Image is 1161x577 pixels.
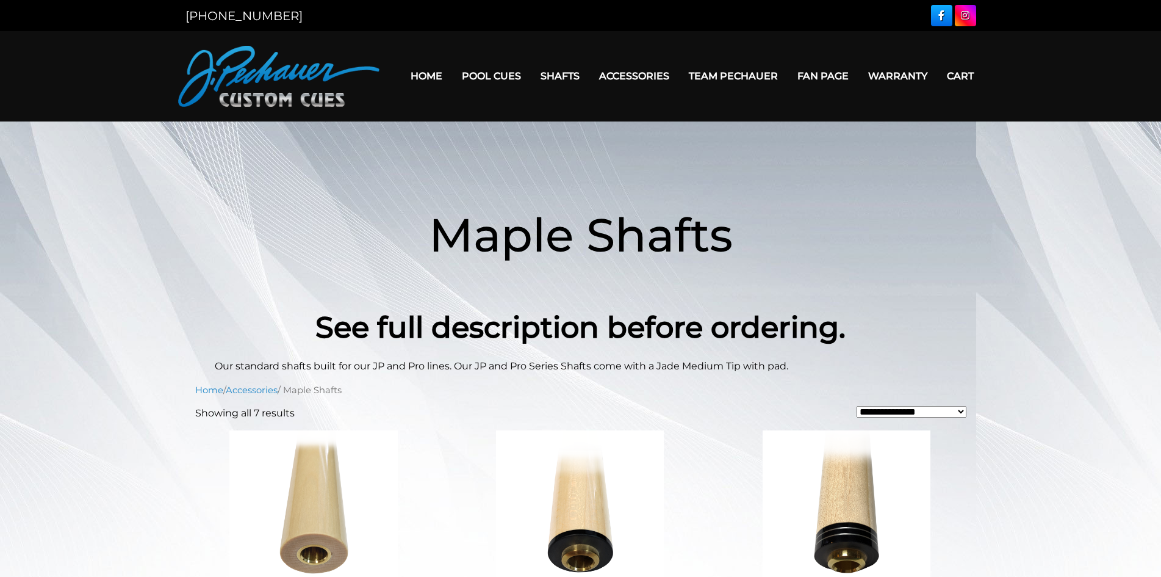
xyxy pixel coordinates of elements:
a: Accessories [226,385,278,396]
a: Pool Cues [452,60,531,92]
a: Accessories [589,60,679,92]
a: Home [195,385,223,396]
a: Cart [937,60,983,92]
span: Maple Shafts [429,206,733,263]
a: [PHONE_NUMBER] [185,9,303,23]
strong: See full description before ordering. [315,310,846,345]
a: Fan Page [788,60,858,92]
a: Warranty [858,60,937,92]
nav: Breadcrumb [195,383,966,397]
a: Home [401,60,452,92]
a: Shafts [531,60,589,92]
p: Showing all 7 results [195,406,295,421]
img: Pechauer Custom Cues [178,46,379,107]
select: Shop order [857,406,966,418]
a: Team Pechauer [679,60,788,92]
p: Our standard shafts built for our JP and Pro lines. Our JP and Pro Series Shafts come with a Jade... [215,359,947,374]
